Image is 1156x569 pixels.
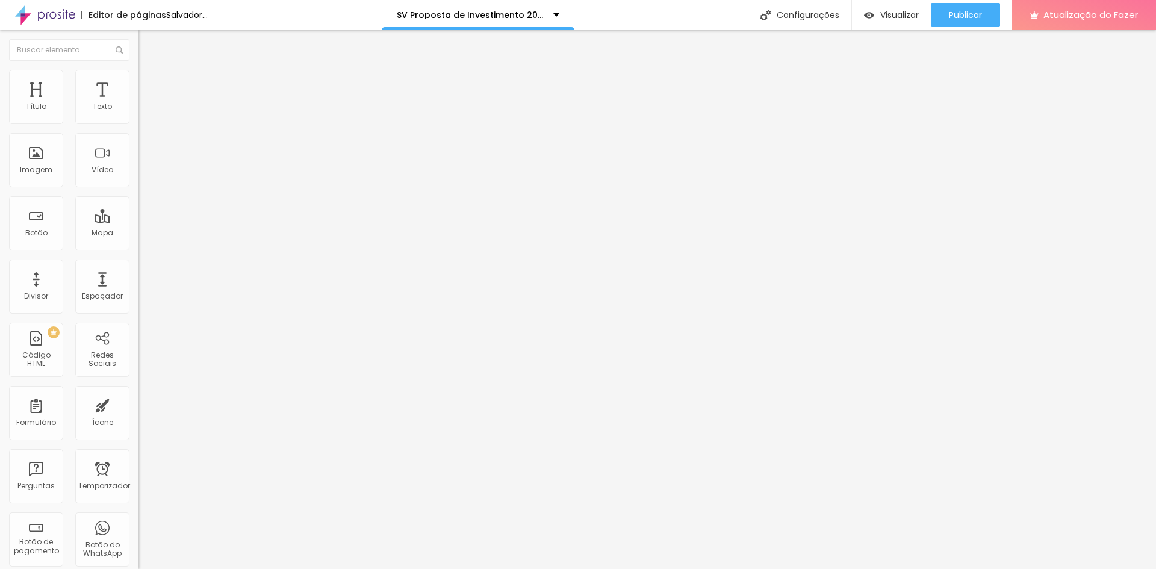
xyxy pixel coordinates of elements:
font: Publicar [949,9,982,21]
font: Temporizador [78,480,130,491]
font: Visualizar [880,9,919,21]
font: Formulário [16,417,56,428]
font: Texto [93,101,112,111]
input: Buscar elemento [9,39,129,61]
img: Ícone [116,46,123,54]
button: Publicar [931,3,1000,27]
button: Visualizar [852,3,931,27]
font: Botão [25,228,48,238]
font: SV Proposta de Investimento 2025 [397,9,548,21]
font: Espaçador [82,291,123,301]
font: Título [26,101,46,111]
font: Vídeo [92,164,113,175]
iframe: Editor [138,30,1156,569]
img: view-1.svg [864,10,874,20]
font: Mapa [92,228,113,238]
font: Ícone [92,417,113,428]
font: Código HTML [22,350,51,368]
font: Botão do WhatsApp [83,539,122,558]
font: Perguntas [17,480,55,491]
font: Atualização do Fazer [1043,8,1138,21]
font: Redes Sociais [89,350,116,368]
font: Imagem [20,164,52,175]
font: Botão de pagamento [14,536,59,555]
img: Ícone [760,10,771,20]
font: Divisor [24,291,48,301]
font: Salvador... [166,9,208,21]
font: Editor de páginas [89,9,166,21]
font: Configurações [777,9,839,21]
